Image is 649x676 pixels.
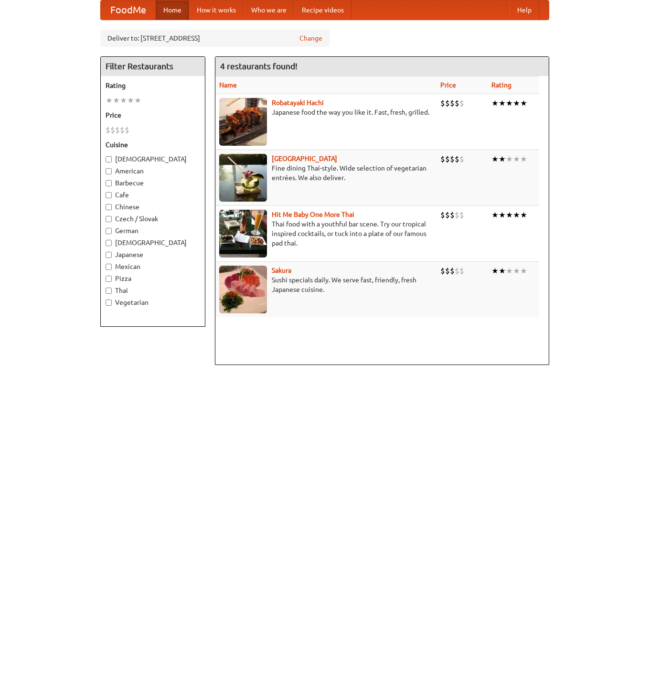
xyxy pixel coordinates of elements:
[100,30,330,47] div: Deliver to: [STREET_ADDRESS]
[125,125,129,135] li: $
[499,266,506,276] li: ★
[506,210,513,220] li: ★
[459,154,464,164] li: $
[499,154,506,164] li: ★
[491,98,499,108] li: ★
[120,95,127,106] li: ★
[219,81,237,89] a: Name
[520,266,527,276] li: ★
[106,274,200,283] label: Pizza
[106,140,200,150] h5: Cuisine
[106,166,200,176] label: American
[220,62,298,71] ng-pluralize: 4 restaurants found!
[440,266,445,276] li: $
[219,210,267,258] img: babythai.jpg
[110,125,115,135] li: $
[219,163,433,182] p: Fine dining Thai-style. Wide selection of vegetarian entrées. We also deliver.
[445,154,450,164] li: $
[120,125,125,135] li: $
[106,262,200,271] label: Mexican
[106,168,112,174] input: American
[506,98,513,108] li: ★
[106,190,200,200] label: Cafe
[106,288,112,294] input: Thai
[156,0,189,20] a: Home
[520,98,527,108] li: ★
[106,204,112,210] input: Chinese
[244,0,294,20] a: Who we are
[513,154,520,164] li: ★
[506,266,513,276] li: ★
[455,266,459,276] li: $
[513,98,520,108] li: ★
[445,98,450,108] li: $
[513,210,520,220] li: ★
[106,192,112,198] input: Cafe
[491,210,499,220] li: ★
[450,210,455,220] li: $
[513,266,520,276] li: ★
[106,300,112,306] input: Vegetarian
[219,154,267,202] img: satay.jpg
[520,154,527,164] li: ★
[219,219,433,248] p: Thai food with a youthful bar scene. Try our tropical inspired cocktails, or tuck into a plate of...
[219,98,267,146] img: robatayaki.jpg
[106,81,200,90] h5: Rating
[106,202,200,212] label: Chinese
[127,95,134,106] li: ★
[113,95,120,106] li: ★
[294,0,351,20] a: Recipe videos
[106,125,110,135] li: $
[450,154,455,164] li: $
[440,81,456,89] a: Price
[106,214,200,224] label: Czech / Slovak
[445,210,450,220] li: $
[272,211,354,218] a: Hit Me Baby One More Thai
[440,98,445,108] li: $
[445,266,450,276] li: $
[520,210,527,220] li: ★
[101,0,156,20] a: FoodMe
[106,240,112,246] input: [DEMOGRAPHIC_DATA]
[219,275,433,294] p: Sushi specials daily. We serve fast, friendly, fresh Japanese cuisine.
[106,180,112,186] input: Barbecue
[219,107,433,117] p: Japanese food the way you like it. Fast, fresh, grilled.
[491,266,499,276] li: ★
[450,98,455,108] li: $
[499,210,506,220] li: ★
[106,178,200,188] label: Barbecue
[272,99,324,107] a: Robatayaki Hachi
[106,252,112,258] input: Japanese
[450,266,455,276] li: $
[189,0,244,20] a: How it works
[455,154,459,164] li: $
[106,276,112,282] input: Pizza
[491,154,499,164] li: ★
[459,98,464,108] li: $
[106,298,200,307] label: Vegetarian
[510,0,539,20] a: Help
[299,33,322,43] a: Change
[455,98,459,108] li: $
[459,266,464,276] li: $
[106,286,200,295] label: Thai
[106,264,112,270] input: Mexican
[115,125,120,135] li: $
[106,250,200,259] label: Japanese
[499,98,506,108] li: ★
[106,216,112,222] input: Czech / Slovak
[440,210,445,220] li: $
[101,57,205,76] h4: Filter Restaurants
[106,95,113,106] li: ★
[106,110,200,120] h5: Price
[272,155,337,162] b: [GEOGRAPHIC_DATA]
[440,154,445,164] li: $
[459,210,464,220] li: $
[272,267,291,274] a: Sakura
[506,154,513,164] li: ★
[219,266,267,313] img: sakura.jpg
[106,238,200,247] label: [DEMOGRAPHIC_DATA]
[106,154,200,164] label: [DEMOGRAPHIC_DATA]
